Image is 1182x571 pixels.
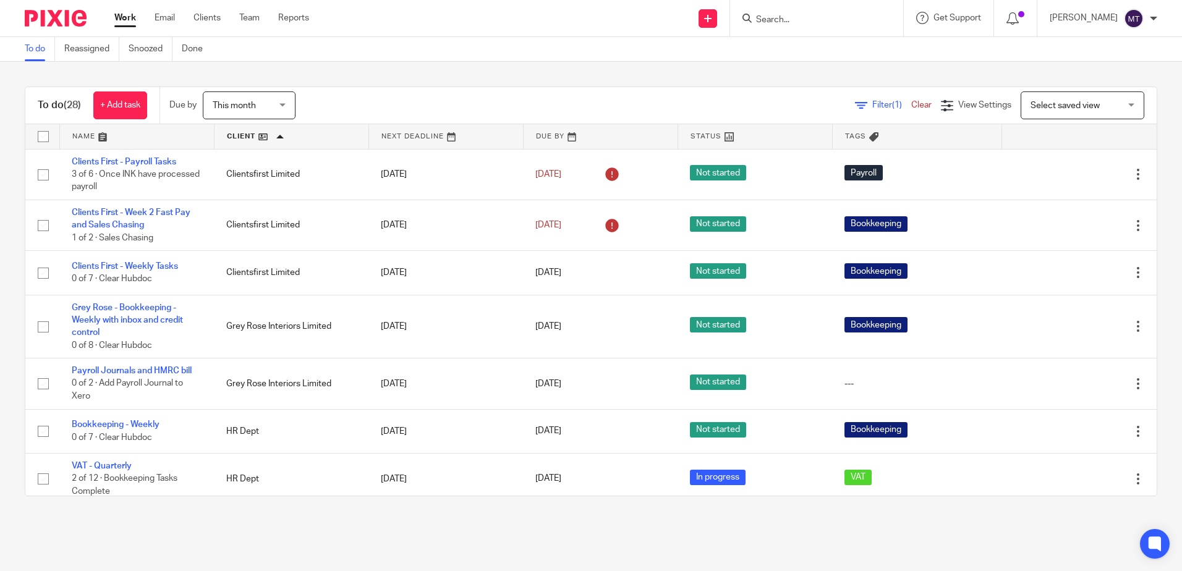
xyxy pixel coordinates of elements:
[25,10,87,27] img: Pixie
[182,37,212,61] a: Done
[690,317,746,332] span: Not started
[72,262,178,271] a: Clients First - Weekly Tasks
[72,208,190,229] a: Clients First - Week 2 Fast Pay and Sales Chasing
[214,358,368,409] td: Grey Rose Interiors Limited
[38,99,81,112] h1: To do
[64,100,81,110] span: (28)
[193,12,221,24] a: Clients
[214,295,368,358] td: Grey Rose Interiors Limited
[72,462,132,470] a: VAT - Quarterly
[72,234,153,242] span: 1 of 2 · Sales Chasing
[25,37,55,61] a: To do
[535,322,561,331] span: [DATE]
[214,149,368,200] td: Clientsfirst Limited
[72,420,159,429] a: Bookkeeping - Weekly
[535,379,561,388] span: [DATE]
[129,37,172,61] a: Snoozed
[844,422,908,438] span: Bookkeeping
[690,374,746,390] span: Not started
[958,101,1011,109] span: View Settings
[368,295,523,358] td: [DATE]
[72,341,152,350] span: 0 of 8 · Clear Hubdoc
[844,317,908,332] span: Bookkeeping
[239,12,260,24] a: Team
[1031,101,1100,110] span: Select saved view
[690,216,746,232] span: Not started
[892,101,902,109] span: (1)
[72,275,152,284] span: 0 of 7 · Clear Hubdoc
[93,91,147,119] a: + Add task
[72,303,183,337] a: Grey Rose - Bookkeeping - Weekly with inbox and credit control
[155,12,175,24] a: Email
[535,268,561,277] span: [DATE]
[933,14,981,22] span: Get Support
[114,12,136,24] a: Work
[214,409,368,453] td: HR Dept
[64,37,119,61] a: Reassigned
[72,379,183,401] span: 0 of 2 · Add Payroll Journal to Xero
[844,378,990,390] div: ---
[535,170,561,179] span: [DATE]
[535,427,561,436] span: [DATE]
[690,422,746,438] span: Not started
[690,470,746,485] span: In progress
[1050,12,1118,24] p: [PERSON_NAME]
[368,454,523,504] td: [DATE]
[72,170,200,192] span: 3 of 6 · Once INK have processed payroll
[911,101,932,109] a: Clear
[368,358,523,409] td: [DATE]
[214,251,368,295] td: Clientsfirst Limited
[278,12,309,24] a: Reports
[872,101,911,109] span: Filter
[169,99,197,111] p: Due by
[214,200,368,250] td: Clientsfirst Limited
[755,15,866,26] input: Search
[368,200,523,250] td: [DATE]
[844,165,883,180] span: Payroll
[72,158,176,166] a: Clients First - Payroll Tasks
[368,409,523,453] td: [DATE]
[72,433,152,442] span: 0 of 7 · Clear Hubdoc
[690,263,746,279] span: Not started
[214,454,368,504] td: HR Dept
[72,366,192,375] a: Payroll Journals and HMRC bill
[844,216,908,232] span: Bookkeeping
[535,221,561,229] span: [DATE]
[844,470,872,485] span: VAT
[845,133,866,140] span: Tags
[690,165,746,180] span: Not started
[72,475,177,496] span: 2 of 12 · Bookkeeping Tasks Complete
[368,149,523,200] td: [DATE]
[213,101,256,110] span: This month
[535,475,561,483] span: [DATE]
[844,263,908,279] span: Bookkeeping
[368,251,523,295] td: [DATE]
[1124,9,1144,28] img: svg%3E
